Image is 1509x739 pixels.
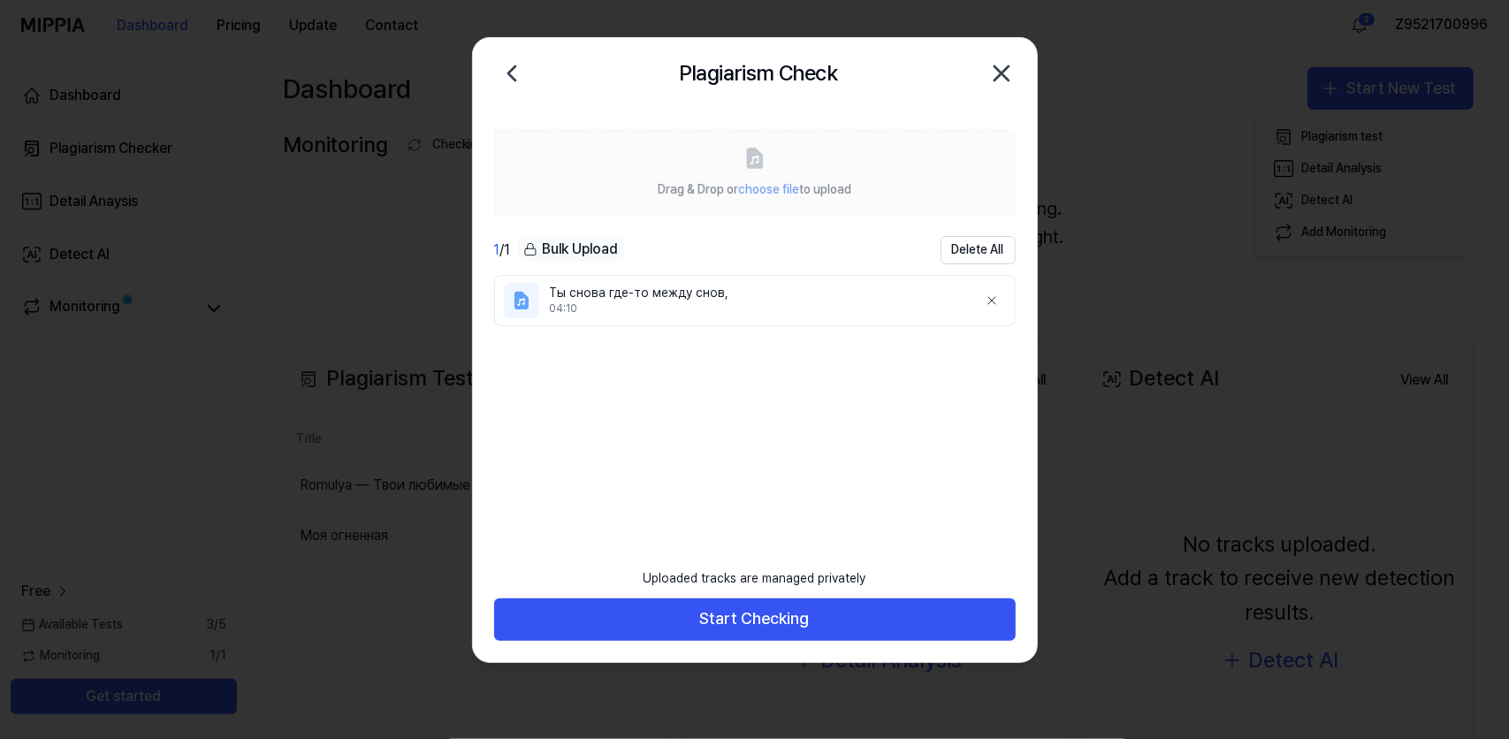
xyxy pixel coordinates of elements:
[633,560,877,598] div: Uploaded tracks are managed privately
[941,236,1016,264] button: Delete All
[494,241,500,258] span: 1
[518,237,624,263] button: Bulk Upload
[550,285,964,302] div: Ты снова где-то между снов,
[518,237,624,262] div: Bulk Upload
[738,182,799,196] span: choose file
[494,598,1016,641] button: Start Checking
[679,57,837,90] h2: Plagiarism Check
[494,240,511,261] div: / 1
[550,301,964,316] div: 04:10
[658,182,851,196] span: Drag & Drop or to upload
